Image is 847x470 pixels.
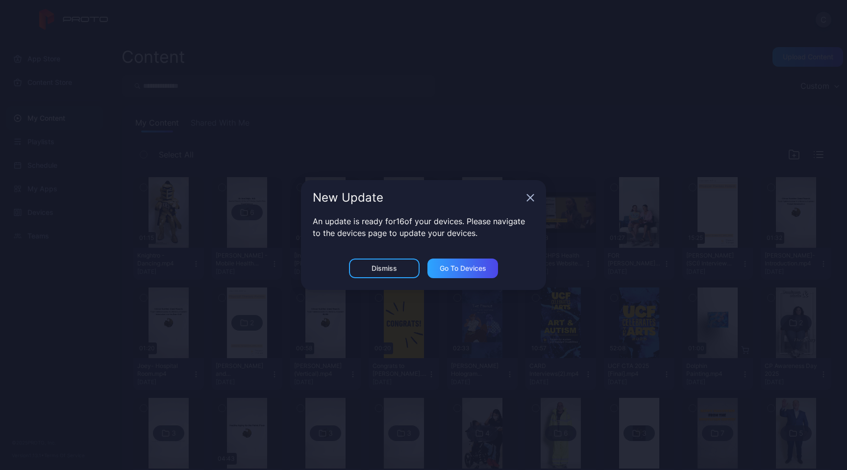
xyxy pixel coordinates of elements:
button: Dismiss [349,259,420,278]
div: Dismiss [372,264,397,272]
div: Go to devices [440,264,486,272]
div: New Update [313,192,523,204]
p: An update is ready for 16 of your devices. Please navigate to the devices page to update your dev... [313,215,534,239]
button: Go to devices [427,259,498,278]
